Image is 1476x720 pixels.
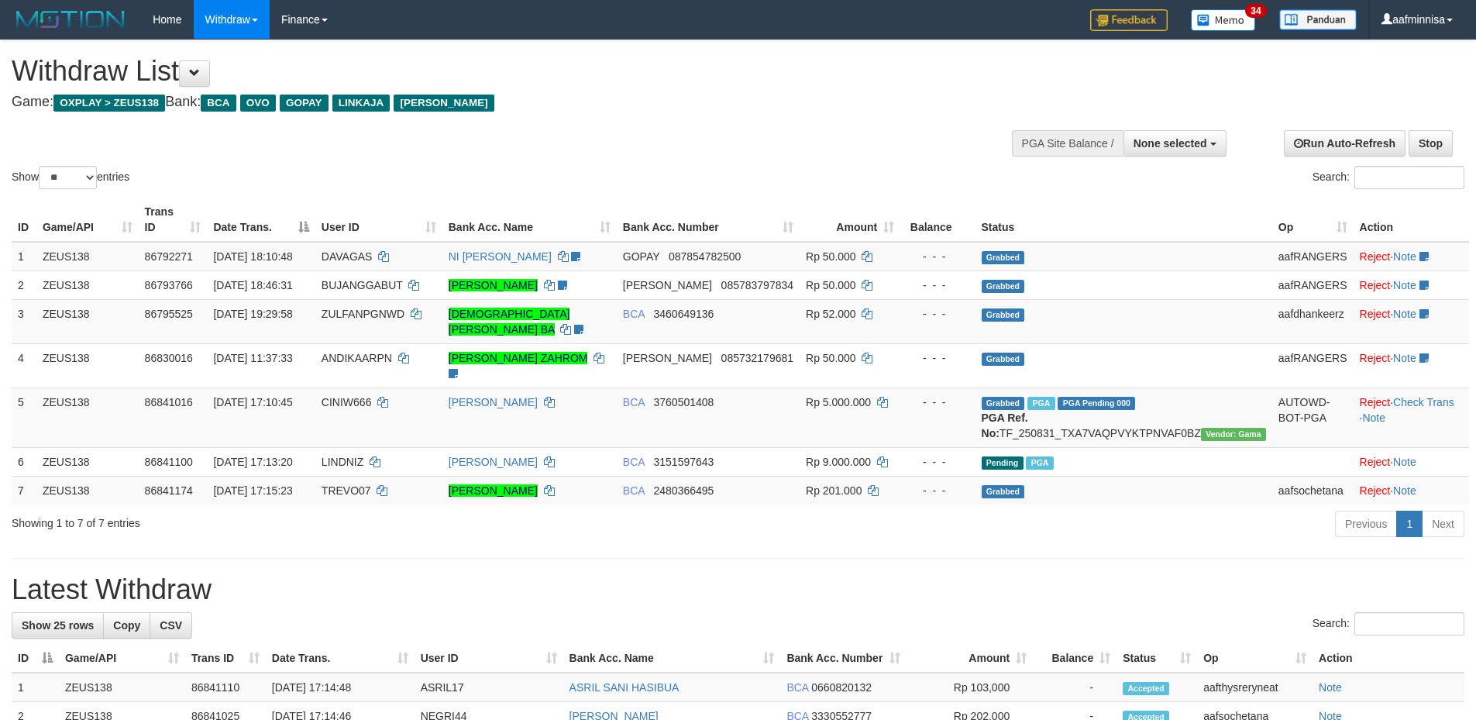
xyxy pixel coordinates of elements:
span: PGA Pending [1058,397,1135,410]
span: [DATE] 18:46:31 [213,279,292,291]
td: · [1354,242,1469,271]
td: · · [1354,388,1469,447]
td: 7 [12,476,36,505]
span: Copy 3151597643 to clipboard [653,456,714,468]
a: Reject [1360,279,1391,291]
span: OVO [240,95,276,112]
span: Grabbed [982,308,1025,322]
td: aafdhankeerz [1272,299,1354,343]
th: Amount: activate to sort column ascending [907,644,1033,673]
span: DAVAGAS [322,250,373,263]
span: 86795525 [145,308,193,320]
select: Showentries [39,166,97,189]
span: Copy 0660820132 to clipboard [811,681,872,694]
a: Show 25 rows [12,612,104,639]
span: BCA [786,681,808,694]
a: Next [1422,511,1464,537]
span: [DATE] 17:13:20 [213,456,292,468]
a: Note [1393,279,1416,291]
th: Bank Acc. Name: activate to sort column ascending [442,198,617,242]
span: Vendor URL: https://trx31.1velocity.biz [1201,428,1266,441]
span: LINKAJA [332,95,391,112]
span: Marked by aafnoeunsreypich [1027,397,1055,410]
a: Reject [1360,484,1391,497]
div: PGA Site Balance / [1012,130,1123,157]
td: aafthysreryneat [1197,673,1313,702]
span: ANDIKAARPN [322,352,392,364]
span: GOPAY [280,95,329,112]
td: - [1033,673,1116,702]
span: Rp 201.000 [806,484,862,497]
th: Status [975,198,1272,242]
span: BCA [623,484,645,497]
td: · [1354,343,1469,388]
td: ZEUS138 [36,447,139,476]
span: None selected [1134,137,1207,150]
td: Rp 103,000 [907,673,1033,702]
td: 2 [12,270,36,299]
th: Date Trans.: activate to sort column ascending [266,644,415,673]
span: Rp 50.000 [806,279,856,291]
span: TREVO07 [322,484,371,497]
span: BCA [623,396,645,408]
th: Bank Acc. Name: activate to sort column ascending [563,644,781,673]
h1: Withdraw List [12,56,969,87]
a: Run Auto-Refresh [1284,130,1405,157]
span: Copy 087854782500 to clipboard [669,250,741,263]
span: OXPLAY > ZEUS138 [53,95,165,112]
a: Reject [1360,456,1391,468]
span: [DATE] 17:10:45 [213,396,292,408]
th: Balance: activate to sort column ascending [1033,644,1116,673]
span: BUJANGGABUT [322,279,403,291]
a: Reject [1360,250,1391,263]
span: BCA [623,308,645,320]
td: AUTOWD-BOT-PGA [1272,388,1354,447]
span: Copy 085732179681 to clipboard [721,352,793,364]
span: BCA [201,95,236,112]
span: 86792271 [145,250,193,263]
span: Rp 52.000 [806,308,856,320]
th: User ID: activate to sort column ascending [415,644,563,673]
span: [PERSON_NAME] [623,352,712,364]
span: Grabbed [982,485,1025,498]
th: Op: activate to sort column ascending [1197,644,1313,673]
span: 86841174 [145,484,193,497]
td: ZEUS138 [36,242,139,271]
button: None selected [1123,130,1227,157]
a: Note [1393,456,1416,468]
span: Grabbed [982,251,1025,264]
span: Copy [113,619,140,632]
td: ASRIL17 [415,673,563,702]
span: [PERSON_NAME] [394,95,494,112]
span: Rp 5.000.000 [806,396,871,408]
td: aafRANGERS [1272,343,1354,388]
span: [DATE] 17:15:23 [213,484,292,497]
a: Note [1319,681,1342,694]
span: 34 [1245,4,1266,18]
span: 86830016 [145,352,193,364]
td: 4 [12,343,36,388]
input: Search: [1354,612,1464,636]
span: Marked by aafnoeunsreypich [1026,456,1053,470]
div: - - - [907,454,969,470]
span: Copy 3760501408 to clipboard [653,396,714,408]
span: [PERSON_NAME] [623,279,712,291]
img: Feedback.jpg [1090,9,1168,31]
td: · [1354,270,1469,299]
span: Pending [982,456,1024,470]
span: 86793766 [145,279,193,291]
span: GOPAY [623,250,659,263]
a: Copy [103,612,150,639]
td: aafRANGERS [1272,242,1354,271]
a: 1 [1396,511,1423,537]
a: ASRIL SANI HASIBUA [569,681,680,694]
img: MOTION_logo.png [12,8,129,31]
a: Reject [1360,308,1391,320]
img: Button%20Memo.svg [1191,9,1256,31]
td: 6 [12,447,36,476]
a: [DEMOGRAPHIC_DATA][PERSON_NAME] BA [449,308,570,336]
a: Note [1362,412,1385,424]
a: Note [1393,250,1416,263]
td: ZEUS138 [36,388,139,447]
span: Grabbed [982,280,1025,293]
